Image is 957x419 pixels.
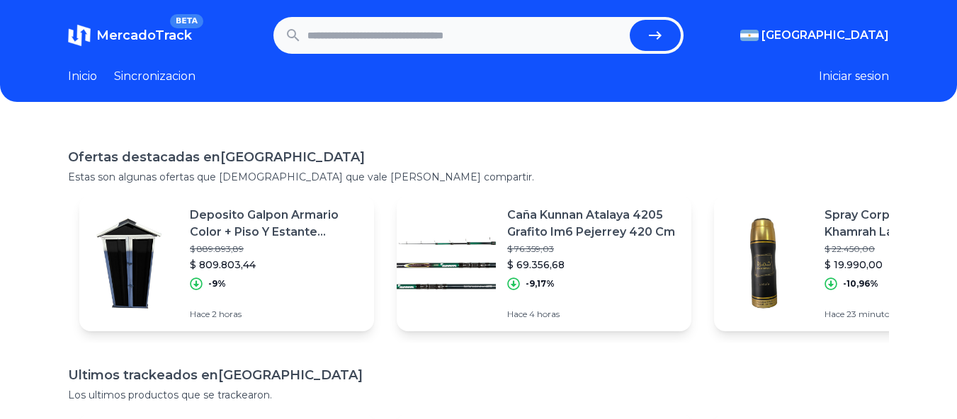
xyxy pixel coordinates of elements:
h1: Ultimos trackeados en [GEOGRAPHIC_DATA] [68,365,889,385]
p: Deposito Galpon Armario Color + Piso Y Estante 1x057x2 6 Cts [190,207,363,241]
p: $ 809.803,44 [190,258,363,272]
p: -10,96% [843,278,878,289]
img: Featured image [79,214,179,313]
a: MercadoTrackBETA [68,24,192,47]
img: MercadoTrack [68,24,91,47]
span: [GEOGRAPHIC_DATA] [761,27,889,44]
a: Sincronizacion [114,68,196,85]
a: Featured imageCaña Kunnan Atalaya 4205 Grafito Im6 Pejerrey 420 Cm$ 76.359,03$ 69.356,68-9,17%Hac... [397,195,691,331]
button: [GEOGRAPHIC_DATA] [740,27,889,44]
p: $ 76.359,03 [507,243,680,255]
p: $ 889.893,89 [190,243,363,255]
p: Hace 4 horas [507,309,680,320]
p: $ 69.356,68 [507,258,680,272]
p: Caña Kunnan Atalaya 4205 Grafito Im6 Pejerrey 420 Cm [507,207,680,241]
p: -9,17% [526,278,555,289]
button: Iniciar sesion [819,68,889,85]
img: Featured image [397,214,496,313]
img: Argentina [740,30,759,41]
span: BETA [170,14,203,28]
h1: Ofertas destacadas en [GEOGRAPHIC_DATA] [68,147,889,167]
a: Featured imageDeposito Galpon Armario Color + Piso Y Estante 1x057x2 6 Cts$ 889.893,89$ 809.803,4... [79,195,374,331]
p: -9% [208,278,226,289]
p: Estas son algunas ofertas que [DEMOGRAPHIC_DATA] que vale [PERSON_NAME] compartir. [68,170,889,184]
img: Featured image [714,214,813,313]
a: Inicio [68,68,97,85]
p: Hace 2 horas [190,309,363,320]
p: Los ultimos productos que se trackearon. [68,388,889,402]
span: MercadoTrack [96,28,192,43]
